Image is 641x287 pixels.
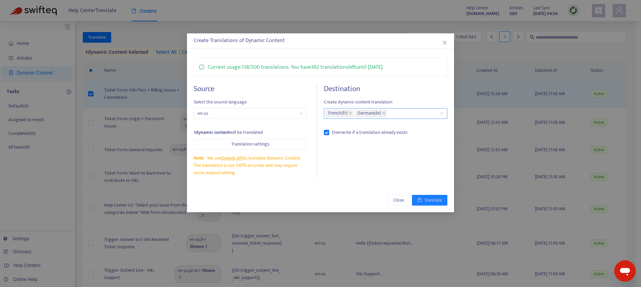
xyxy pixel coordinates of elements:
[328,109,348,117] span: French ( fr )
[412,195,448,206] button: Translate
[194,98,307,106] span: Select the source language
[194,129,307,136] div: will be translated
[208,63,384,71] p: Current usage: 138 / 500 translations . You have 362 translations left until [DATE] .
[358,109,381,117] span: German ( de )
[194,154,204,162] span: Note:
[329,129,410,136] span: Overwrite if a translation already exists
[194,155,307,177] div: We use to translate Dynamic Content. The translation is not 100% accurate and may require some ma...
[441,39,448,46] button: Close
[194,128,230,136] b: 1 dynamic content
[442,40,447,45] span: close
[324,98,447,106] span: Create dynamic content translation
[198,108,303,118] span: en-us
[194,139,307,150] button: Translation settings
[231,140,269,148] span: Translation settings
[349,111,352,115] span: close
[194,37,447,45] div: Create Translations of Dynamic Content
[614,260,636,282] iframe: Button to launch messaging window
[388,195,409,206] button: Close
[382,111,386,115] span: close
[221,154,243,162] a: OpenAI API
[324,84,447,93] h4: Destination
[199,63,204,70] span: info-circle
[194,84,307,93] h4: Source
[393,197,404,204] span: Close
